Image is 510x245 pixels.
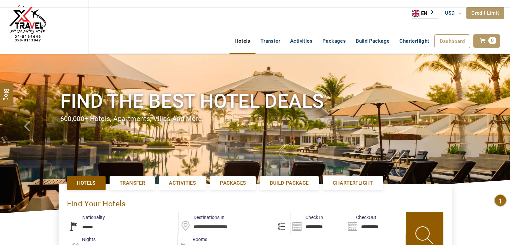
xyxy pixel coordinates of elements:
div: 600,000+ hotels, apartments, villas and more. [60,114,450,124]
aside: Language selected: English [412,8,438,19]
span: Hotels [77,180,96,187]
h1: Find the best hotel deals [60,89,450,114]
a: Credit Limit [466,7,504,19]
span: 0 [488,37,496,44]
label: Check In [290,214,323,221]
a: Build Package [351,34,394,48]
a: Transfer [110,176,155,190]
span: USD [445,10,455,16]
span: Charterflight [399,38,429,44]
input: Search [290,212,346,234]
label: Destinations In [179,214,225,221]
span: Blog [2,88,11,94]
a: EN [412,8,438,18]
img: The Royal Line Holidays [5,3,50,48]
a: Transfer [255,34,285,48]
label: nights [67,236,96,243]
label: Rooms [178,236,207,243]
a: Packages [317,34,351,48]
a: Hotels [230,34,255,48]
a: 0 [473,34,500,48]
a: Charterflight [394,34,434,48]
input: Search [346,212,402,234]
a: Hotels [67,176,106,190]
label: Nationality [67,214,105,221]
a: Charterflight [323,176,383,190]
a: Activities [159,176,206,190]
span: Transfer [120,180,145,187]
span: Build Package [270,180,308,187]
a: Activities [285,34,317,48]
div: Language [412,8,438,19]
label: CheckOut [346,214,376,221]
span: Dashboard [440,38,465,44]
span: Packages [220,180,246,187]
div: Find Your Hotels [67,192,443,212]
a: Packages [210,176,256,190]
span: Activities [169,180,196,187]
span: Charterflight [333,180,373,187]
a: Build Package [260,176,318,190]
img: The Royal Line Holidays [5,3,30,28]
